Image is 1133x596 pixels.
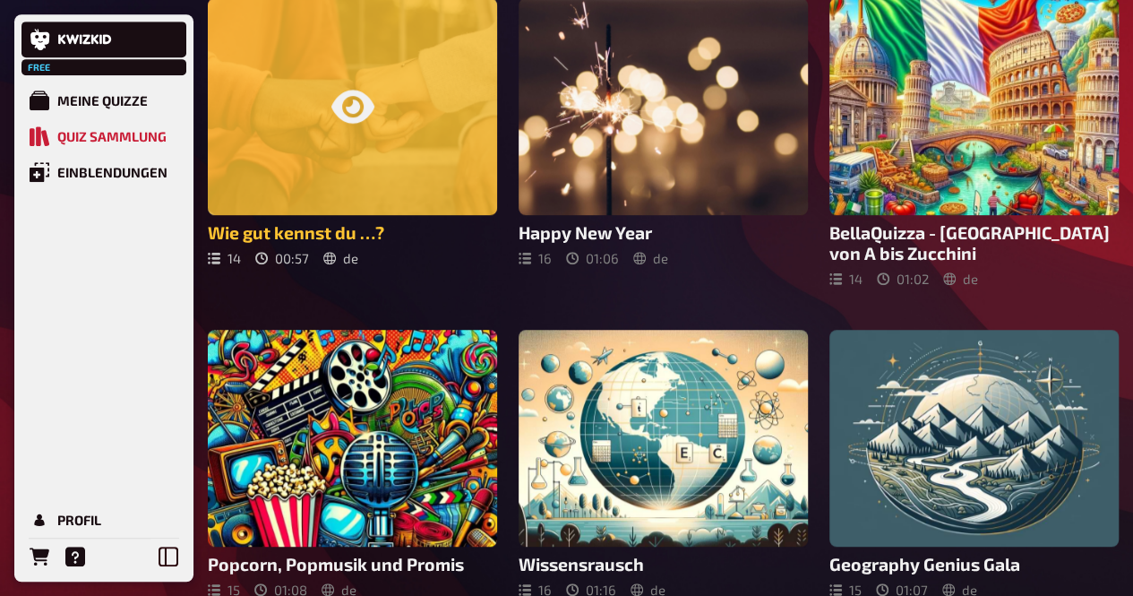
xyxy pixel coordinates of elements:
[57,539,93,574] a: Hilfe
[57,512,101,528] div: Profil
[21,502,186,538] a: Profil
[323,250,358,266] div: de
[208,222,497,243] h3: Wie gut kennst du …?
[21,539,57,574] a: Bestellungen
[21,118,186,154] a: Quiz Sammlung
[21,154,186,190] a: Einblendungen
[829,554,1119,574] h3: Geography Genius Gala
[57,128,167,144] div: Quiz Sammlung
[57,164,167,180] div: Einblendungen
[208,554,497,574] h3: Popcorn, Popmusik und Promis
[255,250,309,266] div: 00 : 57
[519,250,552,266] div: 16
[566,250,619,266] div: 01 : 06
[208,250,241,266] div: 14
[21,82,186,118] a: Meine Quizze
[519,222,808,243] h3: Happy New Year
[943,271,978,287] div: de
[633,250,668,266] div: de
[57,92,148,108] div: Meine Quizze
[23,62,56,73] span: Free
[829,222,1119,263] h3: BellaQuizza - [GEOGRAPHIC_DATA] von A bis Zucchini
[877,271,929,287] div: 01 : 02
[829,271,863,287] div: 14
[519,554,808,574] h3: Wissensrausch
